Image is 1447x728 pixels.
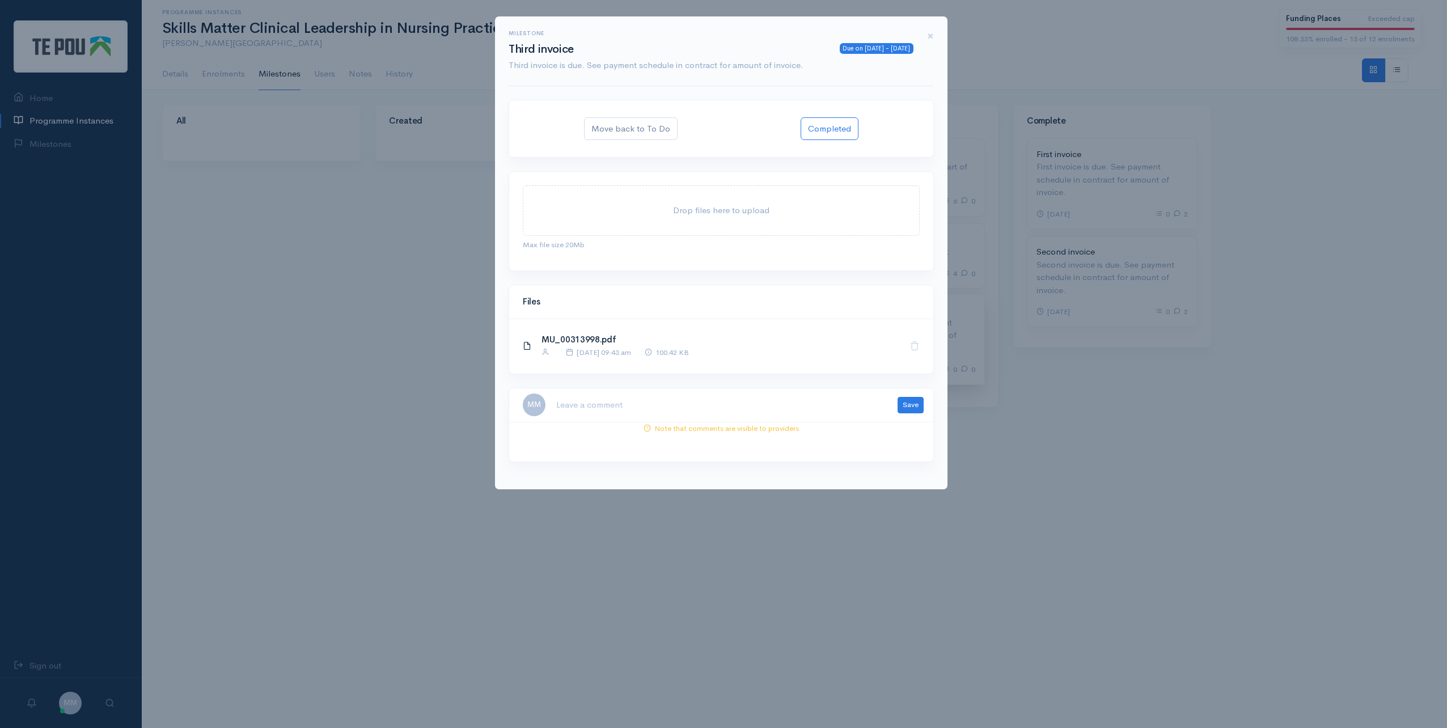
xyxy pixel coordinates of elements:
[584,117,678,141] button: Move back to To Do
[541,334,616,345] a: MU_00313998.pdf
[552,346,631,358] div: [DATE] 09:43 am
[801,117,858,141] button: Completed
[523,236,920,251] div: Max file size 20Mb
[631,346,689,358] div: 100.42 KB
[927,30,934,43] button: Close
[509,59,913,72] p: Third invoice is due. See payment schedule in contract for amount of invoice.
[898,397,924,413] button: Save
[523,393,545,416] span: MM
[509,43,913,56] h2: Third invoice
[840,43,913,54] div: Due on [DATE] - [DATE]
[523,297,920,307] h4: Files
[509,29,544,37] span: Milestone
[927,28,934,44] span: ×
[673,205,769,215] span: Drop files here to upload
[502,422,940,434] div: Note that comments are visible to providers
